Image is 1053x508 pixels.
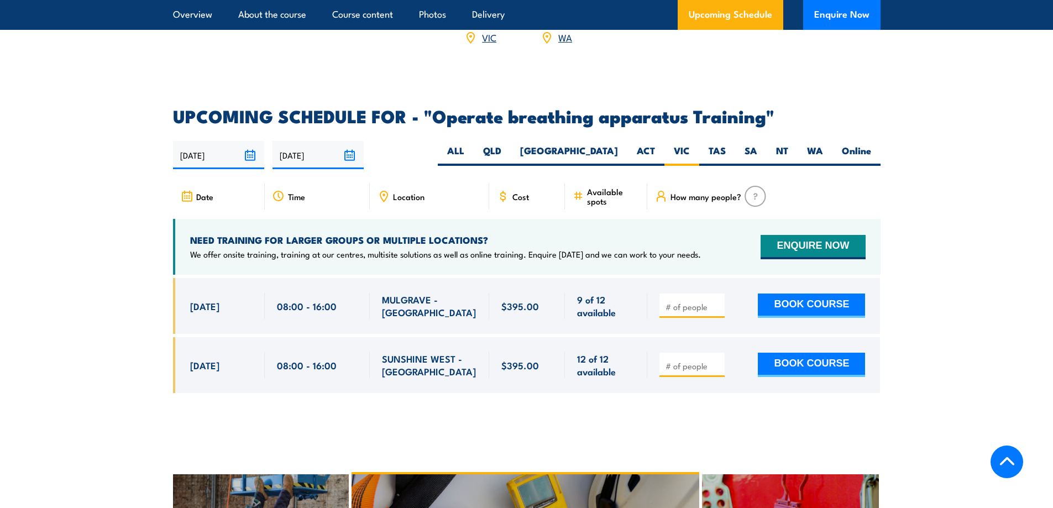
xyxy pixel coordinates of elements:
label: WA [798,144,832,166]
p: We offer onsite training, training at our centres, multisite solutions as well as online training... [190,249,701,260]
h4: NEED TRAINING FOR LARGER GROUPS OR MULTIPLE LOCATIONS? [190,234,701,246]
label: ACT [627,144,664,166]
span: [DATE] [190,359,219,371]
span: 08:00 - 16:00 [277,359,337,371]
label: SA [735,144,767,166]
label: TAS [699,144,735,166]
input: From date [173,141,264,169]
h2: UPCOMING SCHEDULE FOR - "Operate breathing apparatus Training" [173,108,881,123]
label: QLD [474,144,511,166]
span: Date [196,192,213,201]
input: # of people [666,301,721,312]
span: 08:00 - 16:00 [277,300,337,312]
span: $395.00 [501,359,539,371]
span: [DATE] [190,300,219,312]
input: To date [273,141,364,169]
span: Location [393,192,425,201]
a: WA [558,30,572,44]
input: # of people [666,360,721,371]
span: MULGRAVE - [GEOGRAPHIC_DATA] [382,293,477,319]
label: Online [832,144,881,166]
span: SUNSHINE WEST - [GEOGRAPHIC_DATA] [382,352,477,378]
button: BOOK COURSE [758,294,865,318]
label: [GEOGRAPHIC_DATA] [511,144,627,166]
label: VIC [664,144,699,166]
span: 9 of 12 available [577,293,635,319]
span: How many people? [670,192,741,201]
span: Time [288,192,305,201]
button: BOOK COURSE [758,353,865,377]
span: 12 of 12 available [577,352,635,378]
a: VIC [482,30,496,44]
button: ENQUIRE NOW [761,235,865,259]
span: Cost [512,192,529,201]
span: $395.00 [501,300,539,312]
label: ALL [438,144,474,166]
span: Available spots [587,187,640,206]
label: NT [767,144,798,166]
